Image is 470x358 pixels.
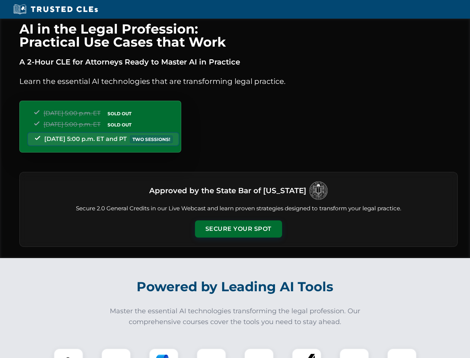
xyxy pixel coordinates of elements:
span: [DATE] 5:00 p.m. ET [44,110,100,117]
h1: AI in the Legal Profession: Practical Use Cases that Work [19,22,458,48]
h2: Powered by Leading AI Tools [29,274,441,300]
span: SOLD OUT [105,121,134,129]
p: Learn the essential AI technologies that are transforming legal practice. [19,75,458,87]
button: Secure Your Spot [195,220,282,238]
h3: Approved by the State Bar of [US_STATE] [149,184,306,197]
img: Logo [309,181,328,200]
span: [DATE] 5:00 p.m. ET [44,121,100,128]
p: Secure 2.0 General Credits in our Live Webcast and learn proven strategies designed to transform ... [29,204,448,213]
p: A 2-Hour CLE for Attorneys Ready to Master AI in Practice [19,56,458,68]
span: SOLD OUT [105,110,134,117]
img: Trusted CLEs [11,4,100,15]
p: Master the essential AI technologies transforming the legal profession. Our comprehensive courses... [105,306,365,327]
